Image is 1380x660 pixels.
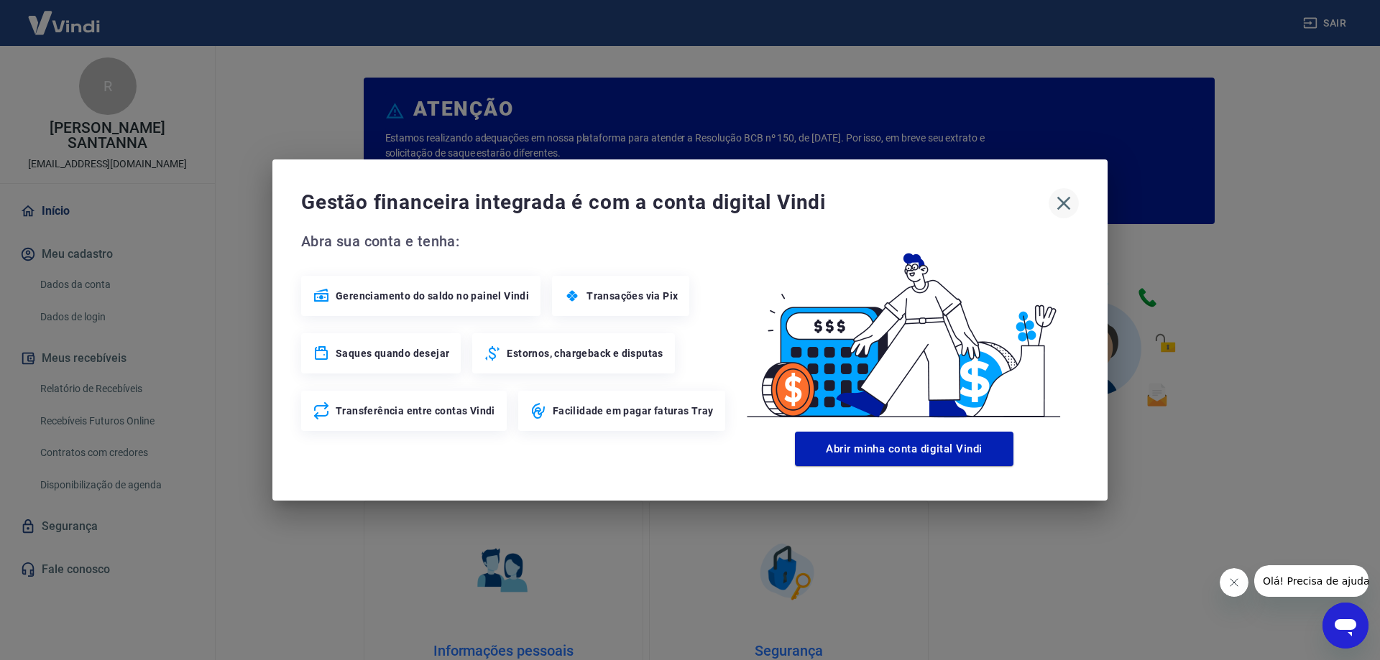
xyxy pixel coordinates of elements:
[1220,568,1248,597] iframe: Fechar mensagem
[507,346,663,361] span: Estornos, chargeback e disputas
[1322,603,1368,649] iframe: Botão para abrir a janela de mensagens
[553,404,714,418] span: Facilidade em pagar faturas Tray
[730,230,1079,426] img: Good Billing
[336,289,529,303] span: Gerenciamento do saldo no painel Vindi
[9,10,121,22] span: Olá! Precisa de ajuda?
[301,230,730,253] span: Abra sua conta e tenha:
[301,188,1049,217] span: Gestão financeira integrada é com a conta digital Vindi
[1254,565,1368,597] iframe: Mensagem da empresa
[586,289,678,303] span: Transações via Pix
[336,404,495,418] span: Transferência entre contas Vindi
[336,346,449,361] span: Saques quando desejar
[795,432,1013,466] button: Abrir minha conta digital Vindi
